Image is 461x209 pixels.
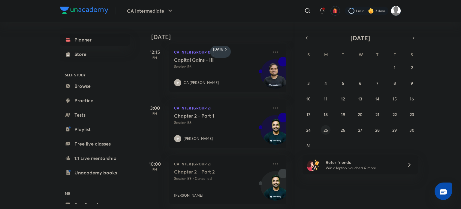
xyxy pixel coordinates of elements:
button: August 9, 2025 [407,78,417,88]
p: CA Inter (Group 2) [174,160,268,168]
button: August 26, 2025 [338,125,348,135]
h6: Refer friends [326,159,399,165]
abbr: August 2, 2025 [411,65,413,70]
abbr: August 15, 2025 [393,96,397,102]
abbr: August 28, 2025 [375,127,380,133]
button: August 2, 2025 [407,63,417,72]
div: Store [74,51,90,58]
img: avatar [333,8,338,14]
abbr: August 5, 2025 [342,80,344,86]
button: August 15, 2025 [390,94,399,103]
button: August 10, 2025 [304,94,313,103]
button: August 30, 2025 [407,125,417,135]
h5: 12:15 [143,48,167,56]
abbr: August 26, 2025 [341,127,345,133]
a: Practice [60,94,130,106]
abbr: August 31, 2025 [306,143,311,149]
abbr: Wednesday [359,52,363,57]
button: August 25, 2025 [321,125,330,135]
abbr: August 25, 2025 [324,127,328,133]
a: Unacademy books [60,167,130,179]
p: Win a laptop, vouchers & more [326,165,399,171]
a: Store [60,48,130,60]
abbr: August 14, 2025 [375,96,379,102]
img: Avatar [261,118,290,147]
abbr: August 20, 2025 [358,112,363,117]
h6: [DATE] [213,47,224,57]
a: Planner [60,34,130,46]
abbr: August 8, 2025 [393,80,396,86]
button: August 18, 2025 [321,109,330,119]
abbr: Thursday [376,52,378,57]
button: August 11, 2025 [321,94,330,103]
abbr: Saturday [411,52,413,57]
p: Session 56 [174,64,268,69]
p: PM [143,168,167,171]
h4: [DATE] [151,33,292,41]
button: CA Intermediate [123,5,177,17]
p: [PERSON_NAME] [174,193,203,198]
abbr: Friday [393,52,396,57]
img: Avatar [261,63,290,91]
a: Tests [60,109,130,121]
p: CA Inter (Group 1) [174,48,268,56]
h6: SELF STUDY [60,70,130,80]
abbr: August 27, 2025 [358,127,362,133]
button: August 19, 2025 [338,109,348,119]
abbr: August 3, 2025 [307,80,310,86]
abbr: August 10, 2025 [306,96,311,102]
button: [DATE] [311,34,409,42]
p: CA [PERSON_NAME] [184,80,219,85]
button: August 8, 2025 [390,78,399,88]
button: August 7, 2025 [372,78,382,88]
abbr: Sunday [307,52,310,57]
abbr: August 9, 2025 [411,80,413,86]
p: PM [143,56,167,59]
abbr: August 7, 2025 [376,80,378,86]
a: Free live classes [60,138,130,150]
h5: Capital Gains - III [174,57,249,63]
button: August 23, 2025 [407,109,417,119]
img: Company Logo [60,7,108,14]
abbr: August 4, 2025 [324,80,327,86]
h5: Chapter 2 - Part 2 [174,169,249,175]
abbr: August 22, 2025 [393,112,397,117]
span: [DATE] [351,34,370,42]
h5: 10:00 [143,160,167,168]
button: August 6, 2025 [355,78,365,88]
h6: ME [60,188,130,198]
abbr: August 19, 2025 [341,112,345,117]
abbr: August 13, 2025 [358,96,362,102]
abbr: August 23, 2025 [410,112,414,117]
button: August 17, 2025 [304,109,313,119]
button: August 4, 2025 [321,78,330,88]
p: CA Inter (Group 2) [174,104,268,112]
button: August 5, 2025 [338,78,348,88]
button: August 16, 2025 [407,94,417,103]
p: Session 59 • Cancelled [174,176,268,181]
img: streak [368,8,374,14]
img: referral [307,159,319,171]
abbr: August 18, 2025 [324,112,328,117]
button: August 20, 2025 [355,109,365,119]
h5: Chapter 2 - Part 1 [174,113,249,119]
h5: 3:00 [143,104,167,112]
a: Company Logo [60,7,108,15]
button: August 21, 2025 [372,109,382,119]
button: August 27, 2025 [355,125,365,135]
p: PM [143,112,167,115]
button: August 13, 2025 [355,94,365,103]
button: August 3, 2025 [304,78,313,88]
abbr: August 16, 2025 [410,96,414,102]
a: Playlist [60,123,130,135]
button: August 28, 2025 [372,125,382,135]
abbr: August 1, 2025 [394,65,396,70]
button: August 24, 2025 [304,125,313,135]
img: Rashi Maheshwari [391,6,401,16]
abbr: August 29, 2025 [392,127,397,133]
abbr: August 30, 2025 [409,127,414,133]
abbr: Monday [324,52,328,57]
button: avatar [330,6,340,16]
abbr: Tuesday [342,52,344,57]
img: Avatar [261,174,290,203]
